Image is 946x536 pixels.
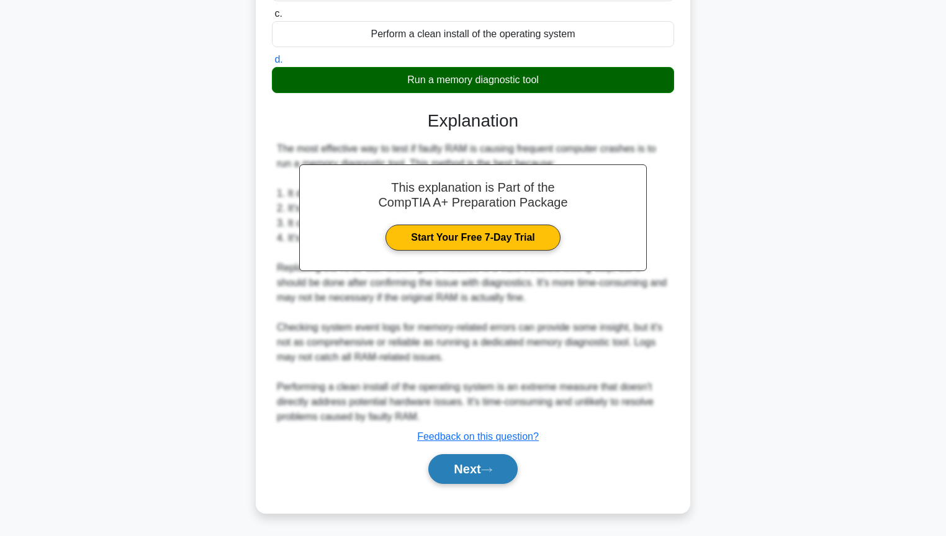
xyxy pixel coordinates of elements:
span: d. [274,54,282,65]
div: Run a memory diagnostic tool [272,67,674,93]
div: The most effective way to test if faulty RAM is causing frequent computer crashes is to run a mem... [277,141,669,424]
h3: Explanation [279,110,667,132]
span: c. [274,8,282,19]
div: Perform a clean install of the operating system [272,21,674,47]
a: Feedback on this question? [417,431,539,442]
a: Start Your Free 7-Day Trial [385,225,560,251]
button: Next [428,454,517,484]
